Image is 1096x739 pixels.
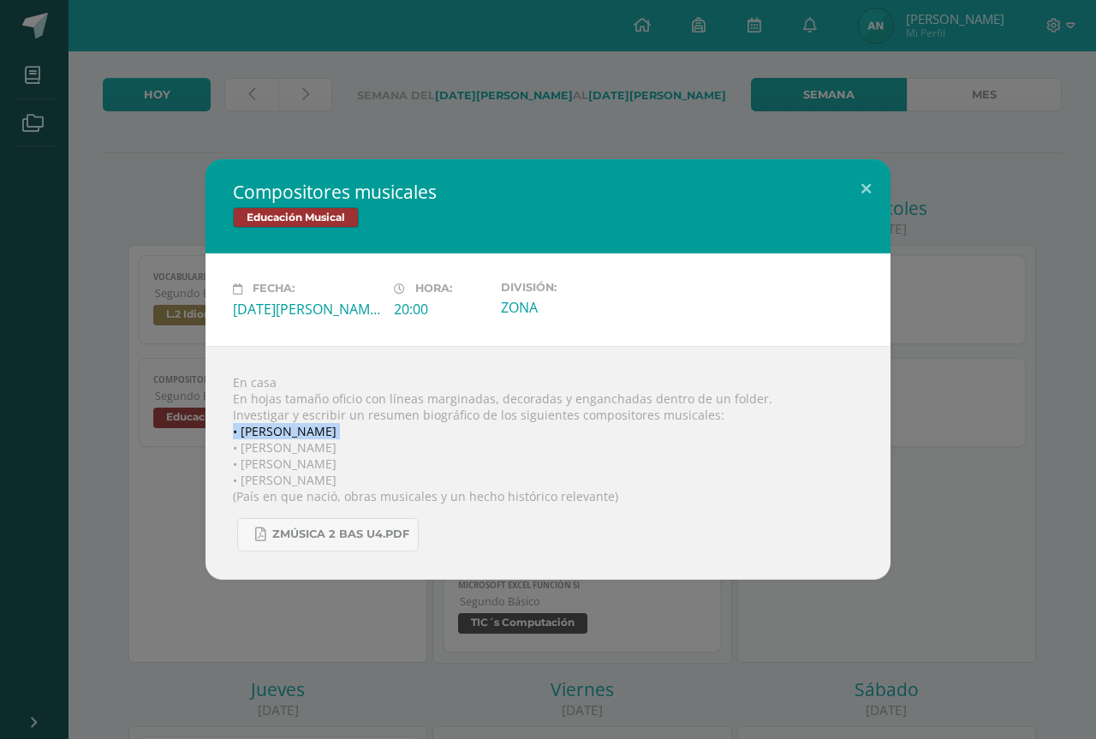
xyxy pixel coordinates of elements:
span: Zmúsica 2 Bas U4.pdf [272,527,409,541]
span: Fecha: [253,283,295,295]
div: En casa En hojas tamaño oficio con líneas marginadas, decoradas y enganchadas dentro de un folder... [205,346,890,580]
a: Zmúsica 2 Bas U4.pdf [237,518,419,551]
div: [DATE][PERSON_NAME] [233,300,380,319]
div: ZONA [501,298,648,317]
h2: Compositores musicales [233,180,863,204]
div: 20:00 [394,300,487,319]
button: Close (Esc) [842,159,890,218]
span: Educación Musical [233,207,359,228]
label: División: [501,281,648,294]
span: Hora: [415,283,452,295]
